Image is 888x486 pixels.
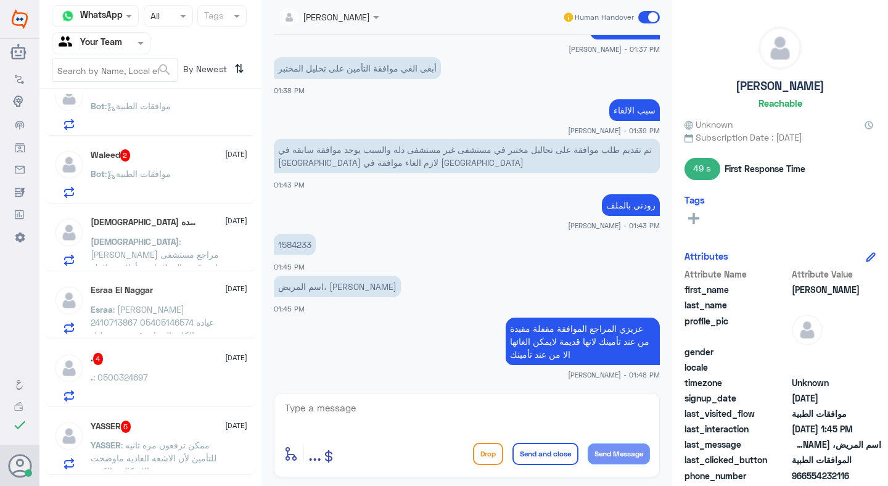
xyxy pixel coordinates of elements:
[568,369,660,380] span: [PERSON_NAME] - 01:48 PM
[602,194,660,216] p: 9/9/2025, 1:43 PM
[12,9,28,29] img: Widebot Logo
[684,376,789,389] span: timezone
[792,438,881,451] span: اسم المريض، زرعه عبدالله العمري
[684,407,789,420] span: last_visited_flow
[569,44,660,54] span: [PERSON_NAME] - 01:37 PM
[274,86,305,94] span: 01:38 PM
[91,440,216,476] span: : ممكن ترفعون مره ثانيه للتأمين لأن الاشعه العاديه ماوضحت الاشكاليه بالكتف
[575,12,634,23] span: Human Handover
[54,285,84,316] img: defaultAdmin.png
[274,181,305,189] span: 01:43 PM
[91,217,200,228] h5: سبحان الله وبحمده ♥️
[52,59,178,81] input: Search by Name, Local etc…
[225,149,247,160] span: [DATE]
[91,236,179,247] span: [DEMOGRAPHIC_DATA]
[225,352,247,363] span: [DATE]
[758,97,802,109] h6: Reachable
[12,418,27,432] i: check
[54,149,84,180] img: defaultAdmin.png
[54,353,84,384] img: defaultAdmin.png
[684,250,728,262] h6: Attributes
[91,101,105,111] span: Bot
[568,125,660,136] span: [PERSON_NAME] - 01:39 PM
[274,305,305,313] span: 01:45 PM
[308,440,321,467] button: ...
[91,372,93,382] span: .
[792,361,881,374] span: null
[225,283,247,294] span: [DATE]
[609,99,660,121] p: 9/9/2025, 1:39 PM
[105,168,171,179] span: : موافقات الطبية
[225,215,247,226] span: [DATE]
[91,304,113,315] span: Esraa
[274,139,660,173] p: 9/9/2025, 1:43 PM
[120,149,131,162] span: 2
[308,442,321,464] span: ...
[684,345,789,358] span: gender
[684,392,789,405] span: signup_date
[684,118,733,131] span: Unknown
[792,407,881,420] span: موافقات الطبية
[759,27,801,69] img: defaultAdmin.png
[274,263,305,271] span: 01:45 PM
[792,345,881,358] span: null
[725,162,805,175] span: First Response Time
[684,131,876,144] span: Subscription Date : [DATE]
[121,421,131,433] span: 5
[684,469,789,482] span: phone_number
[157,60,172,80] button: search
[105,101,171,111] span: : موافقات الطبية
[91,285,153,295] h5: Esraa El Naggar
[684,361,789,374] span: locale
[202,9,224,25] div: Tags
[234,59,244,79] i: ⇅
[178,59,230,83] span: By Newest
[91,353,104,365] h5: .
[54,81,84,112] img: defaultAdmin.png
[54,217,84,248] img: defaultAdmin.png
[157,62,172,77] span: search
[93,372,148,382] span: : 0500324697
[588,443,650,464] button: Send Message
[684,158,720,180] span: 49 s
[91,440,121,450] span: YASSER
[59,7,77,25] img: whatsapp.png
[792,453,881,466] span: الموافقات الطبية
[736,79,824,93] h5: [PERSON_NAME]
[274,234,316,255] p: 9/9/2025, 1:45 PM
[792,283,881,296] span: Khalid
[684,438,789,451] span: last_message
[792,268,881,281] span: Attribute Value
[91,304,225,392] span: : [PERSON_NAME] 2410713867 05405146574 عياده الكلى الرجاء رفع نتيجه تحليل الc3وc4بصوره صحيحه لانه...
[91,168,105,179] span: Bot
[792,392,881,405] span: 2025-09-09T10:35:40.236Z
[684,268,789,281] span: Attribute Name
[59,34,77,52] img: yourTeam.svg
[91,421,131,433] h5: YASSER
[684,315,789,343] span: profile_pic
[225,420,247,431] span: [DATE]
[473,443,503,465] button: Drop
[8,454,31,477] button: Avatar
[684,453,789,466] span: last_clicked_button
[792,376,881,389] span: Unknown
[568,220,660,231] span: [PERSON_NAME] - 01:43 PM
[91,149,131,162] h5: Waleed
[274,57,441,79] p: 9/9/2025, 1:38 PM
[684,299,789,311] span: last_name
[512,443,578,465] button: Send and close
[792,315,823,345] img: defaultAdmin.png
[93,353,104,365] span: 4
[506,318,660,365] p: 9/9/2025, 1:48 PM
[684,194,705,205] h6: Tags
[684,283,789,296] span: first_name
[792,422,881,435] span: 2025-09-09T10:45:34.179Z
[792,469,881,482] span: 966554232116
[274,276,401,297] p: 9/9/2025, 1:45 PM
[684,422,789,435] span: last_interaction
[54,421,84,451] img: defaultAdmin.png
